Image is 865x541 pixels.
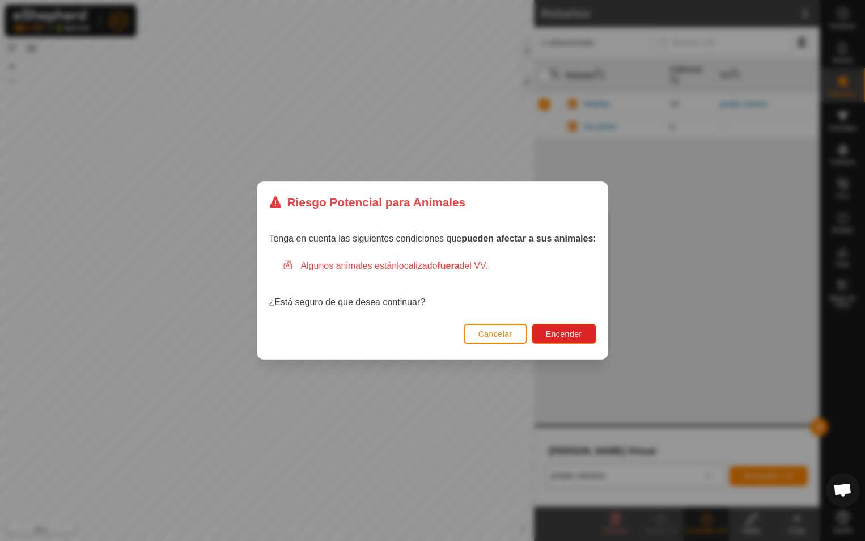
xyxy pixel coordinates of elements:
[269,234,596,243] span: Tenga en cuenta las siguientes condiciones que
[269,193,465,211] div: Riesgo Potencial para Animales
[269,259,596,309] div: ¿Está seguro de que desea continuar?
[532,324,596,344] button: Encender
[826,473,860,507] div: Chat abierto
[478,329,512,339] span: Cancelar
[546,329,582,339] span: Encender
[437,261,459,270] strong: fuera
[461,234,596,243] strong: pueden afectar a sus animales:
[397,261,487,270] span: localizado del VV.
[282,259,596,273] div: Algunos animales están
[464,324,527,344] button: Cancelar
